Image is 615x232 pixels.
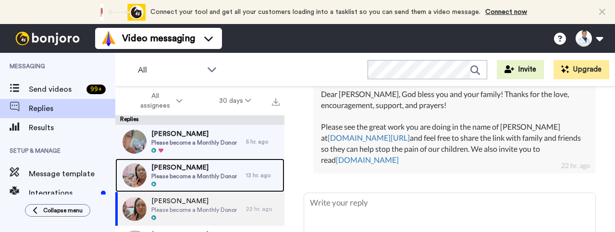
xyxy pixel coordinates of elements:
span: Integrations [29,187,97,199]
a: [PERSON_NAME]Please become a Monthly Donor22 hr. ago [115,192,284,226]
span: Please become a Monthly Donor [151,206,237,214]
div: Dear [PERSON_NAME], God bless you and your family! Thanks for the love, encouragement, support, a... [321,89,588,166]
button: Collapse menu [25,204,90,217]
span: All [138,64,202,76]
img: export.svg [272,98,280,106]
div: 22 hr. ago [246,205,280,213]
img: ede576e9-8762-4fa0-9191-b795cf921a1d-thumb.jpg [123,130,147,154]
div: 13 hr. ago [246,171,280,179]
a: [DOMAIN_NAME][URL] [328,133,410,142]
span: Please become a Monthly Donor [151,172,237,180]
img: 1d9211b5-0d65-4add-885f-715fa864eda2-thumb.jpg [123,163,147,187]
span: Connect your tool and get all your customers loading into a tasklist so you can send them a video... [150,9,480,15]
button: Export all results that match these filters now. [269,94,283,108]
a: [PERSON_NAME]Please become a Monthly Donor5 hr. ago [115,125,284,159]
div: 99 + [86,85,106,94]
div: animation [93,4,146,21]
span: [PERSON_NAME] [151,196,237,206]
span: Results [29,122,115,134]
span: Message template [29,168,115,180]
span: All assignees [135,91,174,110]
a: [PERSON_NAME]Please become a Monthly Donor13 hr. ago [115,159,284,192]
button: Invite [497,60,544,79]
span: Collapse menu [43,207,83,214]
div: Replies [115,115,284,125]
a: Connect now [485,9,527,15]
img: bj-logo-header-white.svg [12,32,84,45]
span: [PERSON_NAME] [151,129,237,139]
img: vm-color.svg [101,31,116,46]
div: 22 hr. ago [561,161,590,171]
span: Video messaging [122,32,195,45]
span: [PERSON_NAME] [151,163,237,172]
span: Please become a Monthly Donor [151,139,237,147]
span: Send videos [29,84,83,95]
button: 30 days [201,92,270,110]
button: All assignees [117,87,201,114]
div: 5 hr. ago [246,138,280,146]
span: Replies [29,103,115,114]
a: [DOMAIN_NAME] [336,155,399,164]
button: Upgrade [553,60,609,79]
img: 0f51e4ac-ad32-4630-848e-52e5c91843e7-thumb.jpg [123,197,147,221]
